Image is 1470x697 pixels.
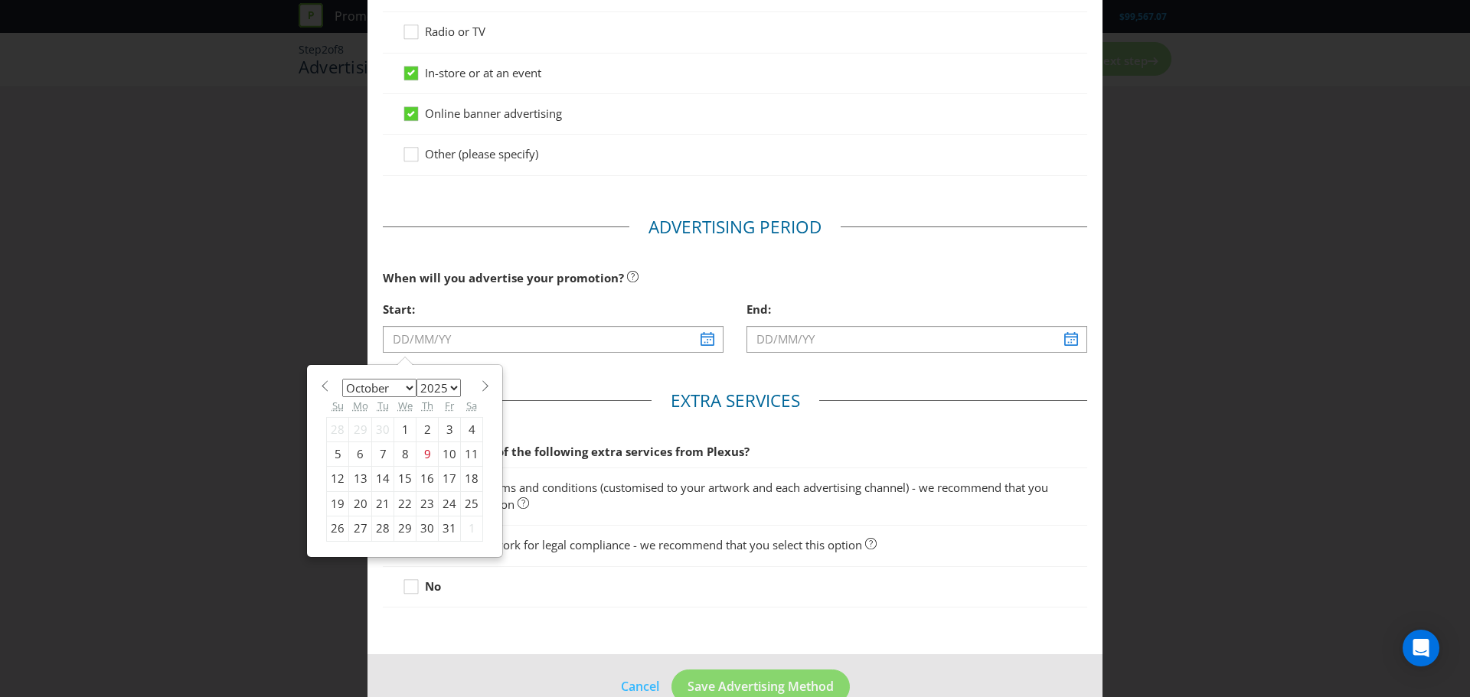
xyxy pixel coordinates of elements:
div: 16 [416,467,439,491]
div: 21 [372,491,394,516]
div: 18 [461,467,483,491]
div: 25 [461,491,483,516]
div: 7 [372,441,394,466]
div: 10 [439,441,461,466]
div: 15 [394,467,416,491]
div: 1 [394,417,416,441]
div: 20 [349,491,372,516]
div: 29 [349,417,372,441]
div: 19 [327,491,349,516]
abbr: Monday [353,399,368,412]
div: 26 [327,516,349,541]
div: 1 [461,516,483,541]
div: 30 [416,516,439,541]
span: Review of artwork for legal compliance - we recommend that you select this option [425,537,862,552]
span: Other (please specify) [425,146,538,161]
div: 22 [394,491,416,516]
abbr: Tuesday [377,399,389,412]
div: 14 [372,467,394,491]
div: 8 [394,441,416,466]
div: 2 [416,417,439,441]
input: DD/MM/YY [383,326,724,353]
abbr: Wednesday [398,399,413,412]
span: Short form terms and conditions (customised to your artwork and each advertising channel) - we re... [425,480,1048,511]
div: 9 [416,441,439,466]
span: In-store or at an event [425,65,541,80]
abbr: Saturday [466,399,477,412]
abbr: Friday [445,399,454,412]
div: 4 [461,417,483,441]
div: 24 [439,491,461,516]
div: 23 [416,491,439,516]
abbr: Sunday [332,399,344,412]
div: End: [746,294,1087,325]
div: 6 [349,441,372,466]
div: 29 [394,516,416,541]
div: 3 [439,417,461,441]
div: 12 [327,467,349,491]
input: DD/MM/YY [746,326,1087,353]
div: 31 [439,516,461,541]
div: 27 [349,516,372,541]
div: Open Intercom Messenger [1403,630,1439,666]
div: 28 [327,417,349,441]
a: Cancel [620,677,660,696]
strong: No [425,578,441,594]
div: 11 [461,441,483,466]
span: Radio or TV [425,24,485,39]
span: Would you like any of the following extra services from Plexus? [383,444,750,459]
div: 28 [372,516,394,541]
span: Save Advertising Method [688,678,834,695]
div: Start: [383,294,724,325]
div: 5 [327,441,349,466]
abbr: Thursday [422,399,433,412]
span: When will you advertise your promotion? [383,270,624,285]
div: 30 [372,417,394,441]
span: Online banner advertising [425,106,562,121]
legend: Advertising Period [629,215,841,239]
legend: Extra Services [652,389,819,413]
div: 17 [439,467,461,491]
div: 13 [349,467,372,491]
